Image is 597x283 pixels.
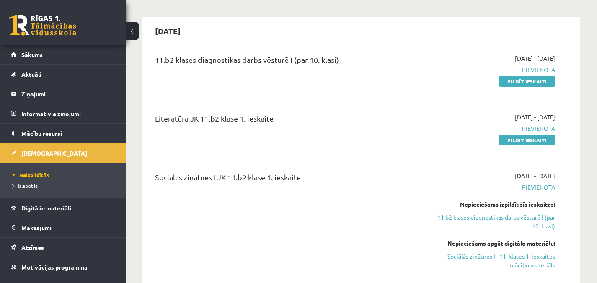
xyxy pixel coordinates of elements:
span: [DATE] - [DATE] [515,113,555,122]
a: Rīgas 1. Tālmācības vidusskola [9,15,76,36]
a: Pildīt ieskaiti [499,76,555,87]
span: [DATE] - [DATE] [515,171,555,180]
legend: Ziņojumi [21,84,115,104]
span: Mācību resursi [21,130,62,137]
a: Informatīvie ziņojumi [11,104,115,123]
span: Motivācijas programma [21,263,88,271]
h2: [DATE] [147,21,189,41]
div: Sociālās zinātnes I JK 11.b2 klase 1. ieskaite [155,171,418,187]
legend: Maksājumi [21,218,115,237]
a: Maksājumi [11,218,115,237]
div: Nepieciešams izpildīt šīs ieskaites: [430,200,555,209]
span: Izlabotās [13,182,38,189]
a: Ziņojumi [11,84,115,104]
span: Neizpildītās [13,171,49,178]
div: Nepieciešams apgūt digitālo materiālu: [430,239,555,248]
div: 11.b2 klases diagnostikas darbs vēsturē I (par 10. klasi) [155,54,418,70]
a: [DEMOGRAPHIC_DATA] [11,143,115,163]
a: Sociālās zinātnes I - 11. klases 1. ieskaites mācību materiāls [430,252,555,270]
a: Digitālie materiāli [11,198,115,218]
a: Izlabotās [13,182,117,190]
legend: Informatīvie ziņojumi [21,104,115,123]
span: Aktuāli [21,70,41,78]
a: 11.b2 klases diagnostikas darbs vēsturē I (par 10. klasi) [430,213,555,231]
a: Sākums [11,45,115,64]
span: [DATE] - [DATE] [515,54,555,63]
a: Aktuāli [11,65,115,84]
span: Pievienota [430,124,555,133]
span: Pievienota [430,183,555,192]
a: Mācību resursi [11,124,115,143]
div: Literatūra JK 11.b2 klase 1. ieskaite [155,113,418,128]
span: Pievienota [430,65,555,74]
span: [DEMOGRAPHIC_DATA] [21,149,87,157]
a: Neizpildītās [13,171,117,179]
span: Digitālie materiāli [21,204,71,212]
span: Atzīmes [21,244,44,251]
a: Pildīt ieskaiti [499,135,555,145]
span: Sākums [21,51,43,58]
a: Atzīmes [11,238,115,257]
a: Motivācijas programma [11,257,115,277]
